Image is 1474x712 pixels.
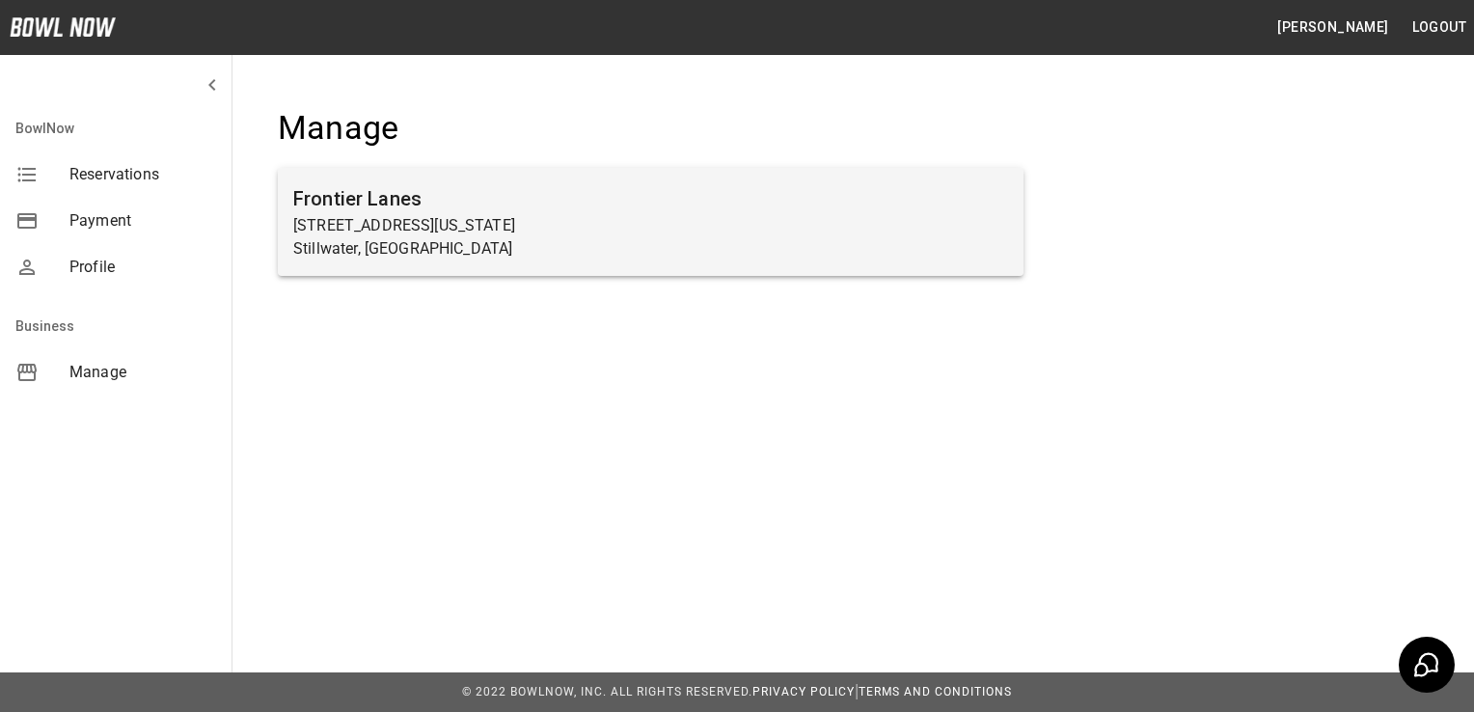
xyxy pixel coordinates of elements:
[293,183,1008,214] h6: Frontier Lanes
[69,256,216,279] span: Profile
[69,209,216,233] span: Payment
[69,361,216,384] span: Manage
[1405,10,1474,45] button: Logout
[293,237,1008,260] p: Stillwater, [GEOGRAPHIC_DATA]
[278,108,1024,149] h4: Manage
[1269,10,1396,45] button: [PERSON_NAME]
[10,17,116,37] img: logo
[69,163,216,186] span: Reservations
[462,685,752,698] span: © 2022 BowlNow, Inc. All Rights Reserved.
[859,685,1012,698] a: Terms and Conditions
[293,214,1008,237] p: [STREET_ADDRESS][US_STATE]
[752,685,855,698] a: Privacy Policy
